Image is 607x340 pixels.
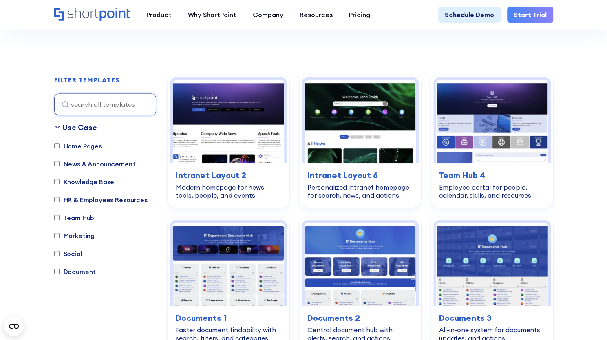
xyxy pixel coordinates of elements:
[173,80,284,163] img: Intranet Layout 2 – SharePoint Homepage Design: Modern homepage for news, tools, people, and events.
[253,10,283,20] div: Company
[54,197,60,202] input: HR & Employees Resources
[180,7,245,23] a: Why ShortPoint
[54,249,82,258] label: Social
[54,215,60,220] input: Team Hub
[4,316,24,336] button: Open CMP widget
[54,77,120,83] div: FILTER TEMPLATES
[54,233,60,238] input: Marketing
[307,312,413,324] h3: Documents 2
[54,93,156,115] input: search all templates
[439,169,545,181] h3: Team Hub 4
[54,8,130,22] a: Home
[146,10,172,20] div: Product
[54,213,95,223] label: Team Hub
[188,10,236,20] div: Why ShortPoint
[305,223,416,306] img: Documents 2 – Document Management Template: Central document hub with alerts, search, and actions.
[168,75,289,208] a: Intranet Layout 2 – SharePoint Homepage Design: Modern homepage for news, tools, people, and even...
[176,312,281,324] h3: Documents 1
[173,223,284,306] img: Documents 1 – SharePoint Document Library Template: Faster document findability with search, filt...
[138,7,180,23] a: Product
[54,161,60,166] input: News & Announcement
[349,10,370,20] div: Pricing
[305,80,416,163] img: Intranet Layout 6 – SharePoint Homepage Design: Personalized intranet homepage for search, news, ...
[54,267,96,276] label: Document
[291,7,341,23] a: Resources
[438,7,501,23] a: Schedule Demo
[245,7,291,23] a: Company
[300,10,333,20] div: Resources
[460,245,607,340] div: Chat-Widget
[436,80,547,163] img: Team Hub 4 – SharePoint Employee Portal Template: Employee portal for people, calendar, skills, a...
[54,269,60,274] input: Document
[307,169,413,181] h3: Intranet Layout 6
[341,7,378,23] a: Pricing
[54,231,95,241] label: Marketing
[299,75,421,208] a: Intranet Layout 6 – SharePoint Homepage Design: Personalized intranet homepage for search, news, ...
[54,179,60,184] input: Knowledge Base
[54,177,115,187] label: Knowledge Base
[176,183,281,199] div: Modern homepage for news, tools, people, and events.
[54,159,136,169] label: News & Announcement
[507,7,553,23] a: Start Trial
[54,195,148,205] label: HR & Employees Resources
[436,223,547,306] img: Documents 3 – Document Management System Template: All-in-one system for documents, updates, and ...
[176,169,281,181] h3: Intranet Layout 2
[54,251,60,256] input: Social
[54,143,60,148] input: Home Pages
[460,245,607,340] iframe: Chat Widget
[54,141,102,151] label: Home Pages
[62,122,97,133] div: Use Case
[439,312,545,324] h3: Documents 3
[439,183,545,199] div: Employee portal for people, calendar, skills, and resources.
[431,75,553,208] a: Team Hub 4 – SharePoint Employee Portal Template: Employee portal for people, calendar, skills, a...
[307,183,413,199] div: Personalized intranet homepage for search, news, and actions.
